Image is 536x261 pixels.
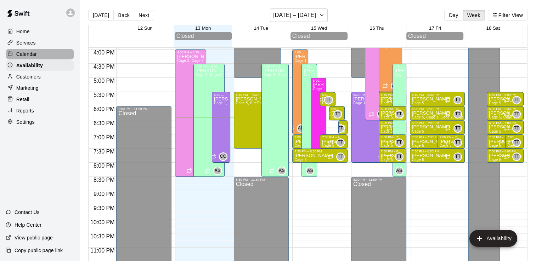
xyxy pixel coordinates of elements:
div: 7:00 PM – 7:30 PM [507,135,521,139]
div: 7:00 PM – 7:30 PM [294,135,337,139]
div: 7:00 PM – 7:30 PM [381,135,404,139]
div: 6:00 PM – 6:30 PM: Available [329,106,345,120]
span: TT [455,97,461,104]
div: 7:30 PM – 8:00 PM: Available [487,149,524,163]
span: AS [396,167,402,174]
div: 6:30 PM – 7:00 PM: Available [487,120,524,134]
div: 4:30 PM – 8:30 PM [304,65,315,68]
button: 17 Fri [429,25,441,31]
span: TT [338,153,343,160]
span: Recurring availability [445,111,451,117]
span: Recurring availability [504,154,509,159]
div: 8:30 PM – 11:59 PM [353,178,404,181]
span: Recurring availability [328,154,333,159]
button: 13 Mon [195,25,211,31]
div: 6:00 PM – 6:30 PM [489,107,521,111]
div: 6:30 PM – 7:00 PM [489,121,521,125]
button: Filter View [488,10,527,21]
span: Recurring availability [387,154,392,159]
span: Recurring availability [445,97,451,103]
span: Recurring availability [378,154,384,159]
a: Marketing [6,83,74,93]
span: 7:30 PM [92,149,117,155]
span: Recurring availability [269,168,275,174]
div: Travis Thompson [336,152,345,161]
span: Cage 5 [294,158,306,162]
span: TT [455,111,461,118]
div: 7:30 PM – 8:00 PM: Available [410,149,465,163]
div: Travis Thompson [395,152,404,161]
span: Cage 5 [440,144,452,147]
span: TT [338,125,343,132]
button: [DATE] [88,10,114,21]
a: Reports [6,105,74,116]
div: 6:30 PM – 7:00 PM: Available [410,120,465,134]
div: Aaron Hill [391,82,399,90]
span: 6:00 PM [92,106,117,112]
span: TT [396,111,402,118]
div: Retail [6,94,74,105]
button: Day [444,10,463,21]
div: Travis Thompson [512,110,521,118]
button: 16 Thu [370,25,384,31]
span: AH [392,82,398,89]
span: 14 Tue [254,25,268,31]
div: 7:00 PM – 7:30 PM: Available [505,134,524,149]
div: 6:30 PM – 7:00 PM [412,121,463,125]
span: AH [298,125,304,132]
div: 4:30 PM – 8:30 PM: Available [193,64,225,177]
a: Availability [6,60,74,71]
div: 5:30 PM – 6:00 PM [489,93,521,97]
span: Recurring availability [382,83,388,89]
span: 7:00 PM [92,134,117,140]
span: Recurring availability [504,97,509,103]
span: Recurring availability [445,154,451,159]
span: Cage 5 [412,101,424,105]
span: Recurring availability [368,111,374,117]
span: 9:30 PM [92,205,117,211]
div: 4:00 PM – 7:00 PM: Available [292,50,308,134]
span: Recurring availability [328,140,333,145]
div: 5:30 PM – 8:00 PM [214,93,228,97]
span: Cage 5, Cage 1, Cage 2, Cage 3, Cage 4, Pitching Tunnel, Turf 1 [381,115,491,119]
div: 5:30 PM – 7:30 PM: Available [234,92,289,149]
div: 6:00 PM – 6:30 PM [331,107,343,111]
span: Recurring availability [387,97,392,103]
h6: [DATE] – [DATE] [273,10,316,20]
span: 8:00 PM [92,163,117,169]
span: Cage 1, Cage 2, Cage 3, Cage 4, Cage 5, Turf 1, Turf 2 [395,73,488,77]
span: Recurring availability [387,111,392,117]
div: 6:00 PM – 6:30 PM [381,107,404,111]
div: 7:30 PM – 8:00 PM [412,150,463,153]
div: 4:30 PM – 8:30 PM [395,65,404,68]
div: Calendar [6,49,74,59]
span: Recurring availability [387,140,392,145]
div: Travis Thompson [336,138,345,147]
div: Travis Thompson [395,138,404,147]
span: Cage 5 [412,129,424,133]
span: Cage 5 [381,144,393,147]
p: Availability [16,62,43,69]
span: 5:30 PM [92,92,117,98]
a: Settings [6,117,74,127]
div: 7:00 PM – 7:30 PM: Available [320,134,348,149]
span: Cage 5 [489,101,501,105]
div: 7:30 PM – 8:00 PM [294,150,345,153]
div: 4:00 PM – 7:00 PM [294,51,306,54]
span: Cage 1, Cage 2, Pitching Tunnel [313,87,367,91]
span: 10:30 PM [89,233,116,239]
span: 8:30 PM [92,177,117,183]
div: 7:30 PM – 8:00 PM: Available [292,149,348,163]
span: Cage 1, Cage 2, Cage 3, Cage 4, Cage 5, Turf 1, Turf 2 [196,73,289,77]
span: AS [307,167,313,174]
div: 4:30 PM – 8:30 PM: Available [393,64,406,177]
span: TT [335,111,340,118]
span: 9:00 PM [92,191,117,197]
div: Closed [408,33,462,39]
div: Travis Thompson [512,124,521,133]
span: Cage 5, Pitching Tunnel, Turf 1, Cage 1, Cage 2, Cage 4, Cage 3 [236,101,346,105]
span: TT [514,125,519,132]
